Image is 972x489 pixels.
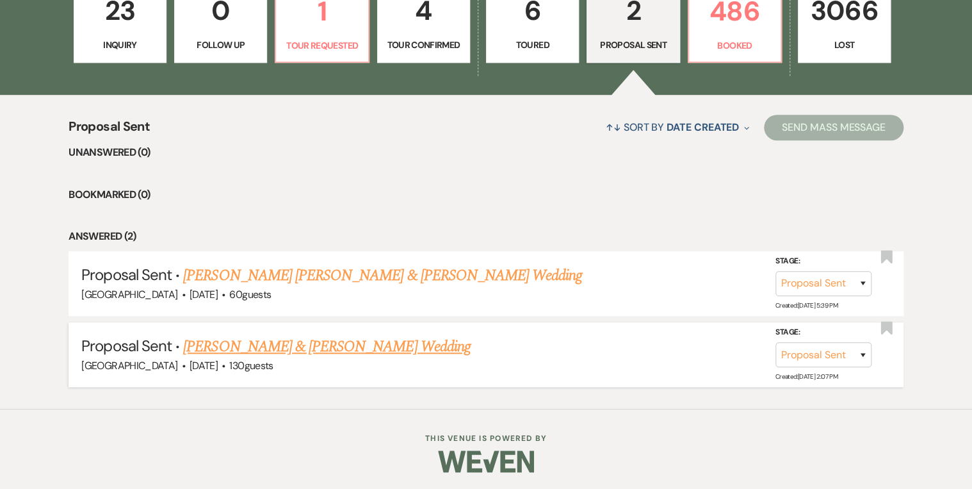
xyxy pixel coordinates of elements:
[438,439,534,484] img: Weven Logo
[775,301,838,310] span: Created: [DATE] 5:39 PM
[69,144,903,161] li: Unanswered (0)
[182,38,259,52] p: Follow Up
[601,110,754,144] button: Sort By Date Created
[190,288,218,301] span: [DATE]
[69,186,903,203] li: Bookmarked (0)
[190,359,218,372] span: [DATE]
[81,359,177,372] span: [GEOGRAPHIC_DATA]
[775,326,871,340] label: Stage:
[667,120,739,134] span: Date Created
[183,335,470,358] a: [PERSON_NAME] & [PERSON_NAME] Wedding
[229,288,271,301] span: 60 guests
[595,38,671,52] p: Proposal Sent
[229,359,273,372] span: 130 guests
[183,264,582,287] a: [PERSON_NAME] [PERSON_NAME] & [PERSON_NAME] Wedding
[806,38,882,52] p: Lost
[69,117,150,144] span: Proposal Sent
[494,38,571,52] p: Toured
[284,38,360,53] p: Tour Requested
[385,38,462,52] p: Tour Confirmed
[775,372,838,381] span: Created: [DATE] 2:07 PM
[764,115,903,140] button: Send Mass Message
[69,228,903,245] li: Answered (2)
[606,120,621,134] span: ↑↓
[81,288,177,301] span: [GEOGRAPHIC_DATA]
[81,265,172,285] span: Proposal Sent
[775,254,871,269] label: Stage:
[81,336,172,356] span: Proposal Sent
[82,38,158,52] p: Inquiry
[697,38,773,53] p: Booked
